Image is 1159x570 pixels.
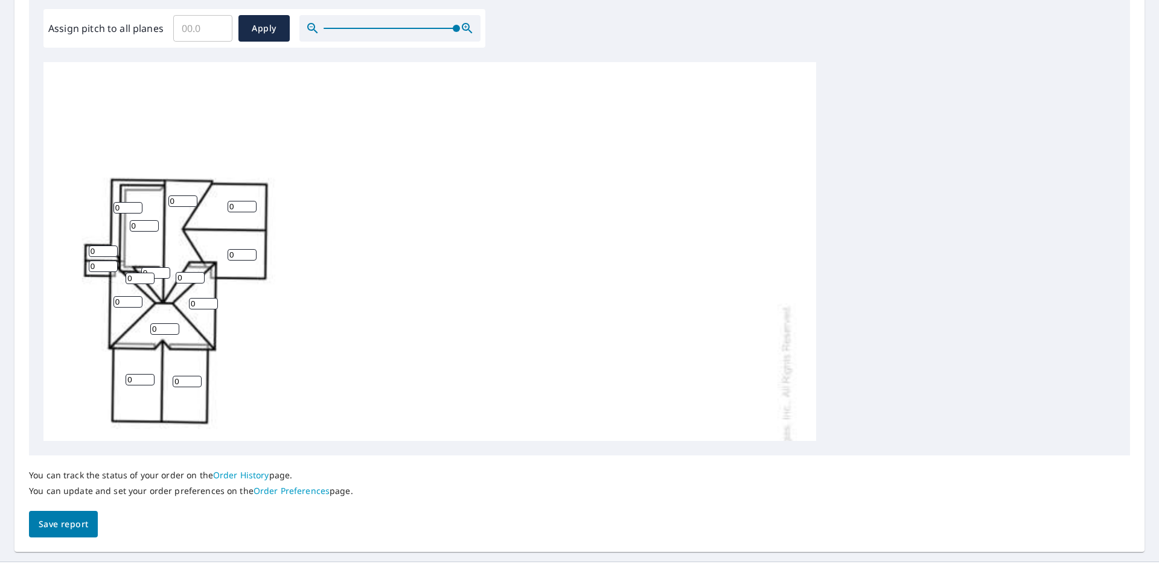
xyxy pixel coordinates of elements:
p: You can track the status of your order on the page. [29,470,353,481]
input: 00.0 [173,11,232,45]
button: Save report [29,511,98,538]
p: You can update and set your order preferences on the page. [29,486,353,496]
a: Order Preferences [254,485,330,496]
button: Apply [238,15,290,42]
label: Assign pitch to all planes [48,21,164,36]
span: Apply [248,21,280,36]
a: Order History [213,469,269,481]
span: Save report [39,517,88,532]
